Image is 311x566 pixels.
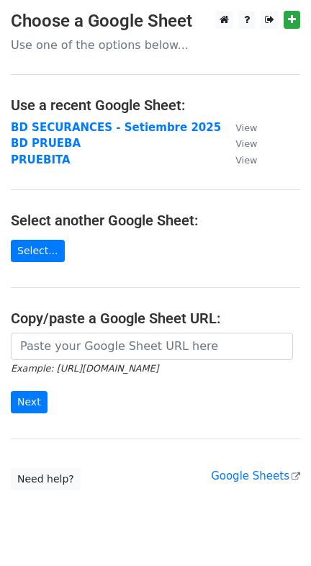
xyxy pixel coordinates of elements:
[235,155,257,166] small: View
[235,122,257,133] small: View
[11,240,65,262] a: Select...
[221,137,257,150] a: View
[11,363,158,374] small: Example: [URL][DOMAIN_NAME]
[11,96,300,114] h4: Use a recent Google Sheet:
[11,137,81,150] a: BD PRUEBA
[11,121,221,134] a: BD SECURANCES - Setiembre 2025
[11,37,300,53] p: Use one of the options below...
[11,310,300,327] h4: Copy/paste a Google Sheet URL:
[235,138,257,149] small: View
[11,153,71,166] a: PRUEBITA
[11,11,300,32] h3: Choose a Google Sheet
[11,468,81,490] a: Need help?
[211,470,300,482] a: Google Sheets
[221,153,257,166] a: View
[11,391,48,413] input: Next
[221,121,257,134] a: View
[11,212,300,229] h4: Select another Google Sheet:
[11,333,293,360] input: Paste your Google Sheet URL here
